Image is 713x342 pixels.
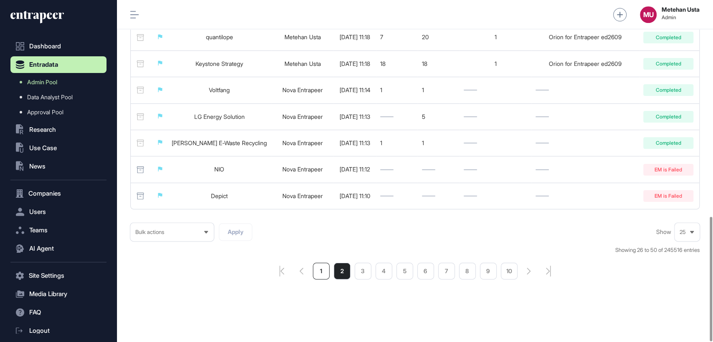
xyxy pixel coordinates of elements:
[284,33,321,40] a: Metehan Usta
[10,38,107,55] a: Dashboard
[282,113,323,120] a: Nova Entrapeer
[662,6,700,13] strong: Metehan Usta
[27,109,63,116] span: Approval Pool
[422,34,455,40] div: 20
[501,263,518,279] a: 10
[10,185,107,202] button: Companies
[640,6,657,23] button: MU
[535,34,635,40] div: Orion for Entrapeer ed2609
[10,240,107,257] button: AI Agent
[29,272,64,279] span: Site Settings
[338,193,372,199] div: [DATE] 11:10
[656,229,671,235] span: Show
[279,266,284,277] a: pagination-first-page-button
[438,263,455,279] a: 7
[214,166,224,173] a: NIO
[417,263,434,279] a: 6
[535,60,635,67] div: Orion for Entrapeer ed2609
[29,61,58,68] span: Entradata
[29,309,41,316] span: FAQ
[29,145,57,151] span: Use Case
[195,60,243,67] a: Keystone Strategy
[135,229,164,235] span: Bulk actions
[643,84,693,96] div: Completed
[29,163,46,170] span: News
[29,245,54,252] span: AI Agent
[338,87,372,93] div: [DATE] 11:14
[10,286,107,302] button: Media Library
[643,32,693,43] div: Completed
[211,192,228,199] a: Depict
[10,304,107,321] button: FAQ
[422,60,455,67] div: 18
[643,58,693,70] div: Completed
[355,263,371,279] a: 3
[10,322,107,339] a: Logout
[459,263,476,279] a: 8
[194,113,245,120] a: LG Energy Solution
[338,166,372,173] div: [DATE] 11:12
[15,105,107,120] a: Approval Pool
[662,15,700,20] span: Admin
[10,204,107,220] button: Users
[209,86,230,93] a: Voltfang
[643,111,693,123] div: Completed
[643,164,693,176] div: EM is Failed
[172,139,267,146] a: [PERSON_NAME] E-Waste Recycling
[10,158,107,175] button: News
[27,94,73,101] span: Data Analyst Pool
[643,137,693,149] div: Completed
[376,263,392,279] a: 4
[396,263,413,279] a: 5
[338,140,372,146] div: [DATE] 11:13
[282,166,323,173] a: Nova Entrapeer
[464,60,527,67] div: 1
[334,263,350,279] a: 2
[206,33,233,40] a: quantilope
[284,60,321,67] a: Metehan Usta
[10,267,107,284] button: Site Settings
[480,263,497,279] a: 9
[527,268,531,274] a: search-pagination-next-button
[313,263,330,279] a: 1
[422,87,455,93] div: 1
[10,121,107,138] button: Research
[464,34,527,40] div: 1
[29,291,67,297] span: Media Library
[282,192,323,199] a: Nova Entrapeer
[29,227,48,234] span: Teams
[422,140,455,146] div: 1
[29,327,50,334] span: Logout
[29,209,46,215] span: Users
[28,190,61,197] span: Companies
[615,246,700,254] div: Showing 26 to 50 of 245516 entries
[338,60,372,67] div: [DATE] 11:18
[29,126,56,133] span: Research
[15,75,107,90] a: Admin Pool
[680,229,686,235] span: 25
[380,140,414,146] div: 1
[10,140,107,156] button: Use Case
[643,190,693,202] div: EM is Failed
[380,34,414,40] div: 7
[10,222,107,239] button: Teams
[338,34,372,40] div: [DATE] 11:18
[380,60,414,67] div: 18
[282,139,323,146] a: Nova Entrapeer
[282,86,323,93] a: Nova Entrapeer
[27,79,57,85] span: Admin Pool
[338,113,372,120] div: [DATE] 11:13
[15,90,107,105] a: Data Analyst Pool
[380,87,414,93] div: 1
[10,56,107,73] button: Entradata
